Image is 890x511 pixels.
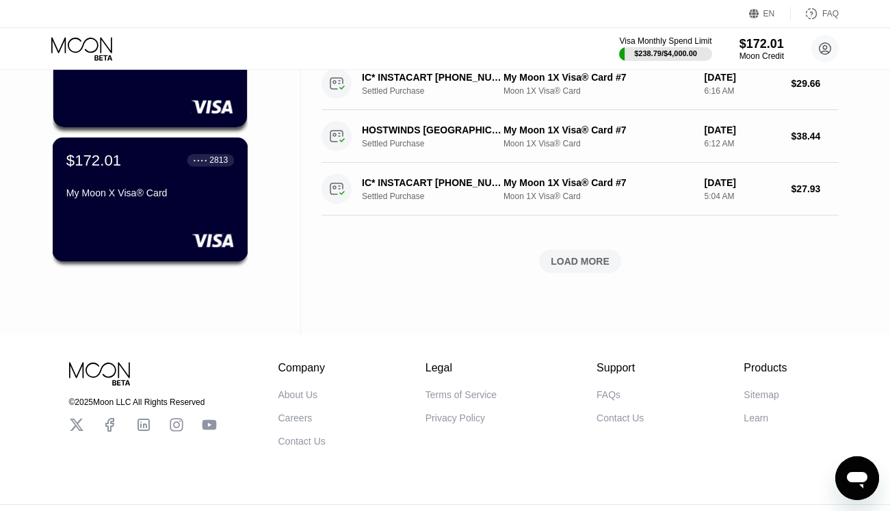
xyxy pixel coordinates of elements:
[503,139,694,148] div: Moon 1X Visa® Card
[426,412,485,423] div: Privacy Policy
[740,37,784,61] div: $172.01Moon Credit
[503,125,694,135] div: My Moon 1X Visa® Card #7
[362,177,505,188] div: IC* INSTACART [PHONE_NUMBER] CA
[791,131,839,142] div: $38.44
[362,72,505,83] div: IC* INSTACART [PHONE_NUMBER] CA
[705,177,781,188] div: [DATE]
[362,192,516,201] div: Settled Purchase
[705,139,781,148] div: 6:12 AM
[194,158,207,162] div: ● ● ● ●
[322,163,839,215] div: IC* INSTACART [PHONE_NUMBER] CASettled PurchaseMy Moon 1X Visa® Card #7Moon 1X Visa® Card[DATE]5:...
[426,389,497,400] div: Terms of Service
[597,412,644,423] div: Contact Us
[744,412,768,423] div: Learn
[705,192,781,201] div: 5:04 AM
[69,397,217,407] div: © 2025 Moon LLC All Rights Reserved
[278,412,313,423] div: Careers
[749,7,791,21] div: EN
[278,389,318,400] div: About Us
[362,139,516,148] div: Settled Purchase
[53,138,247,261] div: $172.01● ● ● ●2813My Moon X Visa® Card
[426,362,497,374] div: Legal
[619,36,711,46] div: Visa Monthly Spend Limit
[503,86,694,96] div: Moon 1X Visa® Card
[322,110,839,163] div: HOSTWINDS [GEOGRAPHIC_DATA] [GEOGRAPHIC_DATA]Settled PurchaseMy Moon 1X Visa® Card #7Moon 1X Visa...
[209,155,228,165] div: 2813
[322,250,839,273] div: LOAD MORE
[634,49,697,57] div: $238.79 / $4,000.00
[740,37,784,51] div: $172.01
[278,436,326,447] div: Contact Us
[66,151,121,169] div: $172.01
[822,9,839,18] div: FAQ
[503,72,694,83] div: My Moon 1X Visa® Card #7
[597,389,620,400] div: FAQs
[791,7,839,21] div: FAQ
[705,86,781,96] div: 6:16 AM
[791,78,839,89] div: $29.66
[740,51,784,61] div: Moon Credit
[362,86,516,96] div: Settled Purchase
[763,9,775,18] div: EN
[705,72,781,83] div: [DATE]
[619,36,711,61] div: Visa Monthly Spend Limit$238.79/$4,000.00
[66,187,234,198] div: My Moon X Visa® Card
[744,389,778,400] div: Sitemap
[503,192,694,201] div: Moon 1X Visa® Card
[705,125,781,135] div: [DATE]
[551,255,610,267] div: LOAD MORE
[791,183,839,194] div: $27.93
[322,57,839,110] div: IC* INSTACART [PHONE_NUMBER] CASettled PurchaseMy Moon 1X Visa® Card #7Moon 1X Visa® Card[DATE]6:...
[503,177,694,188] div: My Moon 1X Visa® Card #7
[744,362,787,374] div: Products
[835,456,879,500] iframe: Button to launch messaging window
[278,362,326,374] div: Company
[362,125,505,135] div: HOSTWINDS [GEOGRAPHIC_DATA] [GEOGRAPHIC_DATA]
[597,362,644,374] div: Support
